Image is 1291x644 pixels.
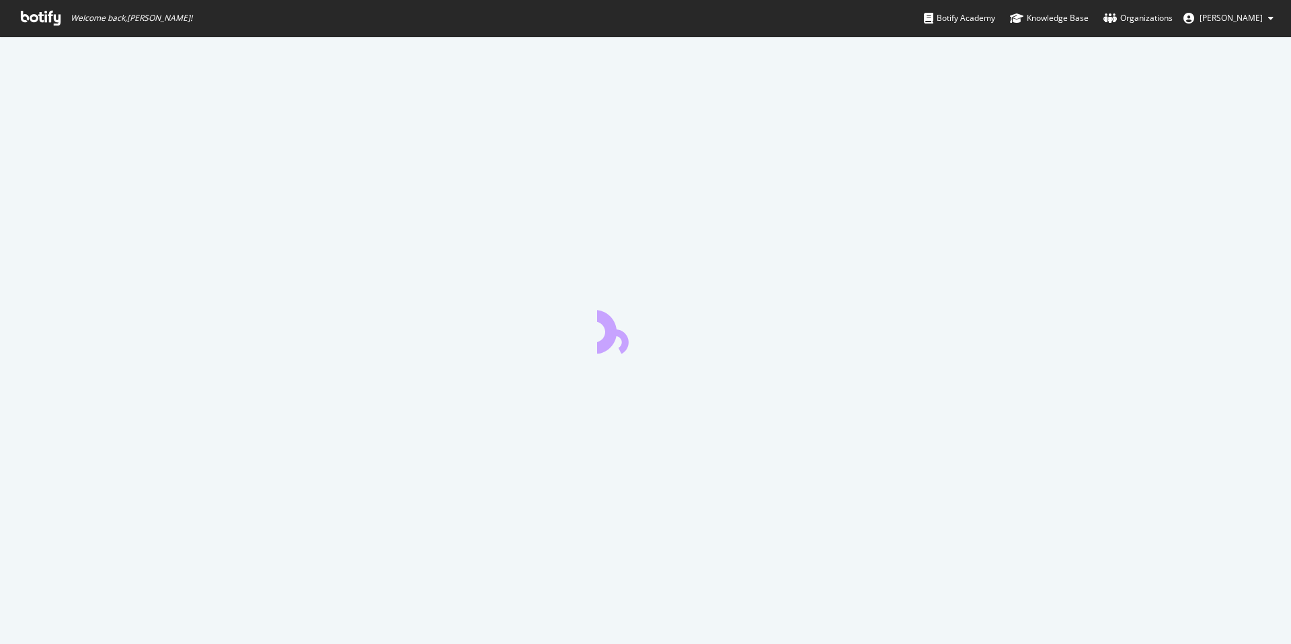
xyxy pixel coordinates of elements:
[71,13,192,24] span: Welcome back, [PERSON_NAME] !
[597,305,694,354] div: animation
[1010,11,1089,25] div: Knowledge Base
[1173,7,1284,29] button: [PERSON_NAME]
[924,11,995,25] div: Botify Academy
[1103,11,1173,25] div: Organizations
[1200,12,1263,24] span: Colin Ma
